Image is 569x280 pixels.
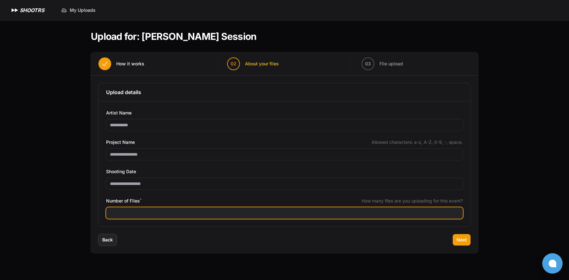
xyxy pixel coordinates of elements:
span: Shooting Date [106,168,136,175]
span: 03 [365,61,371,67]
button: How it works [91,52,152,75]
img: SHOOTRS [10,6,20,14]
span: Number of Files [106,197,141,205]
button: 03 File upload [354,52,411,75]
span: Project Name [106,138,135,146]
a: SHOOTRS SHOOTRS [10,6,44,14]
span: My Uploads [70,7,96,13]
h3: Upload details [106,88,463,96]
span: Back [102,237,113,243]
span: How it works [116,61,144,67]
button: Next [453,234,471,246]
button: Back [98,234,117,246]
a: My Uploads [57,4,99,16]
button: 02 About your files [220,52,286,75]
span: Allowed characters: a-z, A-Z, 0-9, -, space. [371,139,463,145]
span: About your files [245,61,279,67]
span: File upload [379,61,403,67]
button: Open chat window [542,253,563,274]
h1: Upload for: [PERSON_NAME] Session [91,31,256,42]
span: Artist Name [106,109,132,117]
span: How many files are you uploading for this event? [362,198,463,204]
span: 02 [231,61,236,67]
h1: SHOOTRS [20,6,44,14]
span: Next [457,237,467,243]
